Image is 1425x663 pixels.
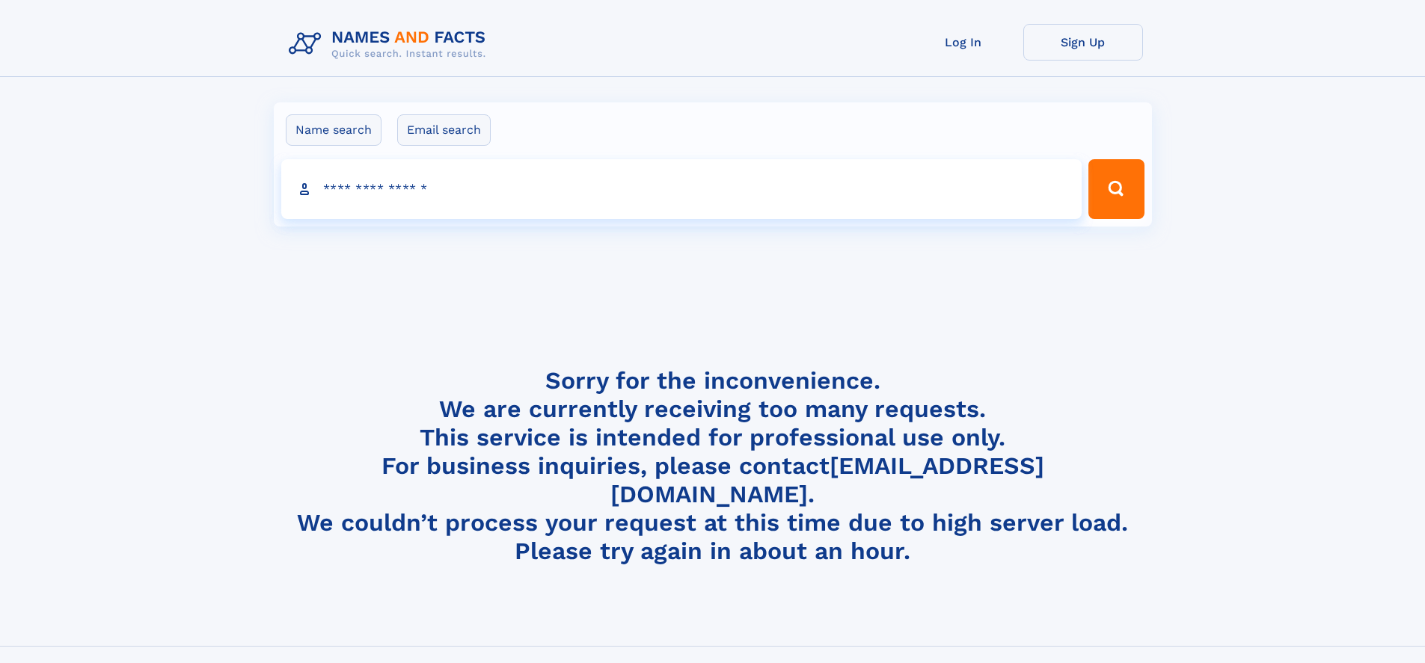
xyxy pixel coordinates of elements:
[283,24,498,64] img: Logo Names and Facts
[286,114,381,146] label: Name search
[610,451,1044,508] a: [EMAIL_ADDRESS][DOMAIN_NAME]
[904,24,1023,61] a: Log In
[281,159,1082,219] input: search input
[1088,159,1144,219] button: Search Button
[1023,24,1143,61] a: Sign Up
[283,366,1143,566] h4: Sorry for the inconvenience. We are currently receiving too many requests. This service is intend...
[397,114,491,146] label: Email search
